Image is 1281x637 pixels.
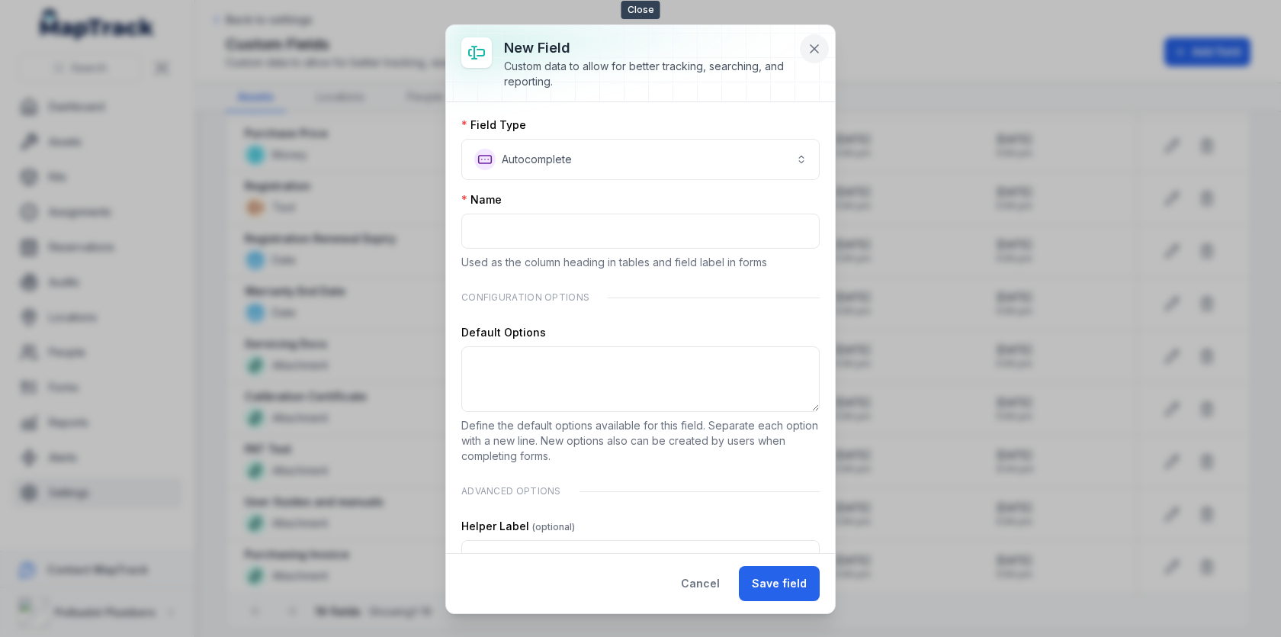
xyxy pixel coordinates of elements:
input: :r7l:-form-item-label [461,540,820,575]
button: Cancel [668,566,733,601]
p: Used as the column heading in tables and field label in forms [461,255,820,270]
button: Autocomplete [461,139,820,180]
div: Advanced Options [461,476,820,507]
input: :r7j:-form-item-label [461,214,820,249]
label: Default Options [461,325,546,340]
label: Name [461,192,502,208]
label: Field Type [461,117,526,133]
div: Configuration Options [461,282,820,313]
button: Save field [739,566,820,601]
span: Close [621,1,660,19]
h3: New field [504,37,795,59]
label: Helper Label [461,519,575,534]
div: Custom data to allow for better tracking, searching, and reporting. [504,59,795,89]
p: Define the default options available for this field. Separate each option with a new line. New op... [461,418,820,464]
textarea: :r7k:-form-item-label [461,346,820,412]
